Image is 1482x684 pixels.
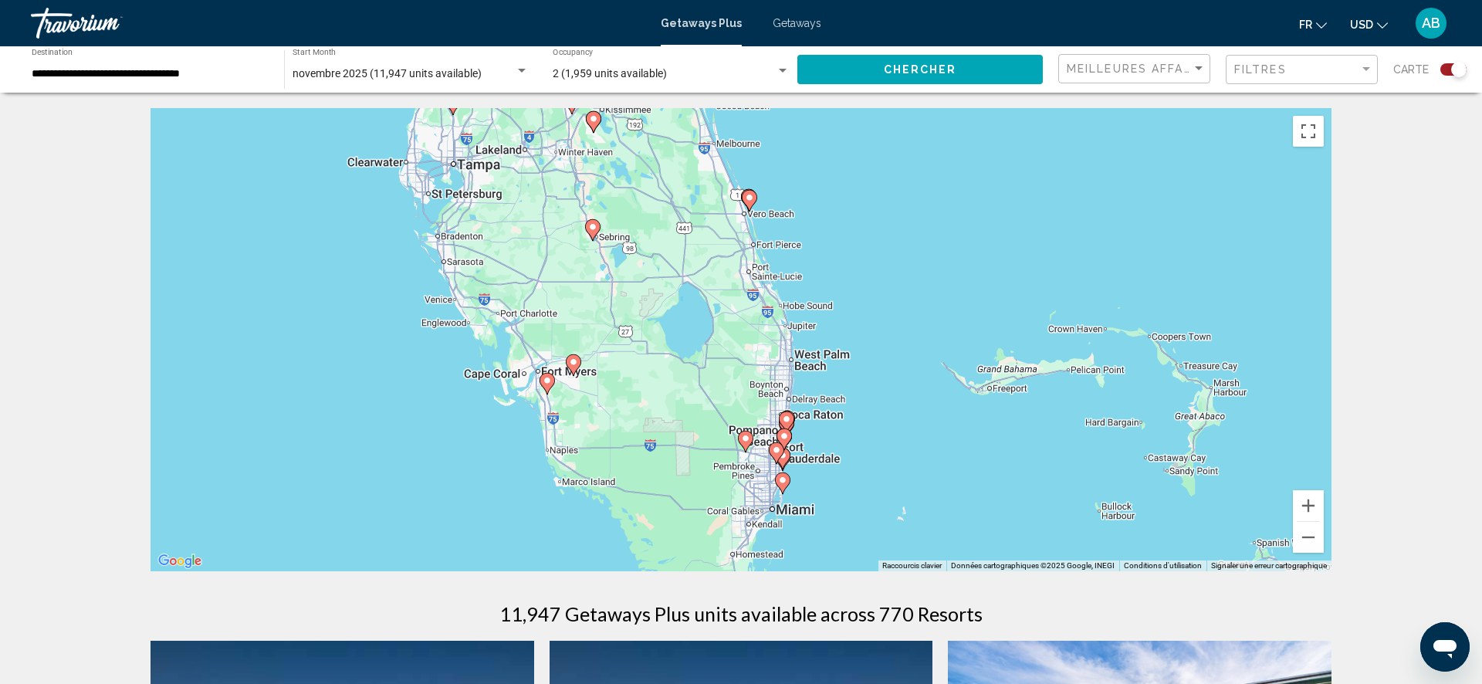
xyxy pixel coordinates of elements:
span: USD [1350,19,1373,31]
span: AB [1422,15,1440,31]
h1: 11,947 Getaways Plus units available across 770 Resorts [499,602,983,625]
span: novembre 2025 (11,947 units available) [293,67,482,80]
span: Chercher [884,64,957,76]
button: Passer en plein écran [1293,116,1324,147]
button: Filter [1226,54,1378,86]
span: Carte [1393,59,1429,80]
iframe: Bouton de lancement de la fenêtre de messagerie [1420,622,1470,672]
a: Conditions d'utilisation [1124,561,1202,570]
a: Getaways Plus [661,17,742,29]
span: Meilleures affaires [1067,63,1213,75]
span: fr [1299,19,1312,31]
button: Raccourcis clavier [882,560,942,571]
a: Signaler une erreur cartographique [1211,561,1327,570]
span: Données cartographiques ©2025 Google, INEGI [951,561,1115,570]
a: Getaways [773,17,821,29]
button: Change currency [1350,13,1388,36]
img: Google [154,551,205,571]
span: 2 (1,959 units available) [553,67,667,80]
button: Change language [1299,13,1327,36]
a: Ouvrir cette zone dans Google Maps (dans une nouvelle fenêtre) [154,551,205,571]
mat-select: Sort by [1067,63,1206,76]
a: Travorium [31,8,645,39]
button: Zoom arrière [1293,522,1324,553]
button: User Menu [1411,7,1451,39]
span: Filtres [1234,63,1287,76]
button: Chercher [797,55,1043,83]
button: Zoom avant [1293,490,1324,521]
